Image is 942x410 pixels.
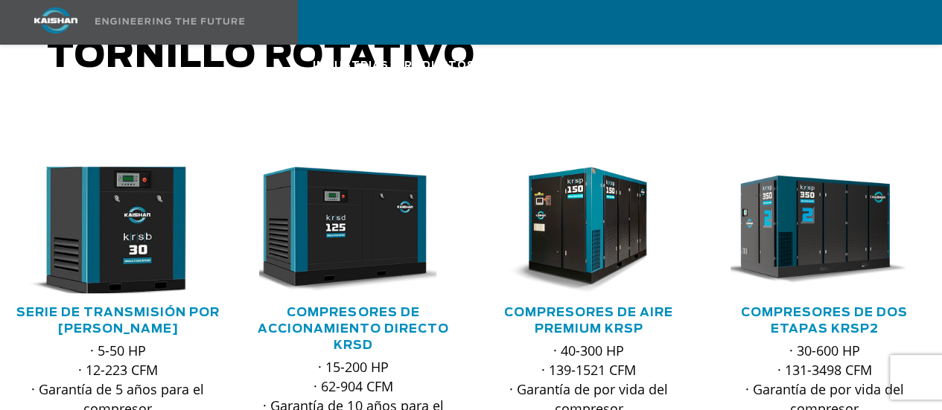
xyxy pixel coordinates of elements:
a: Repuestos y servicio [483,45,629,86]
a: Sobre nosotros [711,45,827,86]
a: Compresores de aire premium KRSP [504,307,673,335]
font: Sobre nosotros [711,61,827,71]
font: Productos [396,61,475,71]
font: · 12-223 CFM [78,361,158,379]
img: Ingeniería del futuro [95,18,244,25]
div: krsp150 [495,167,683,293]
font: · 139-1521 CFM [541,361,636,379]
a: Productos [396,45,475,86]
font: · 40-300 HP [553,342,624,359]
font: · 131-3498 CFM [777,361,871,379]
font: · 62-904 CFM [314,377,393,395]
font: Contáctenos [835,61,929,71]
a: Compresores de accionamiento directo KRSD [258,307,449,351]
a: Compresores de dos etapas KRSP2 [741,307,908,335]
div: krsb30 [24,167,211,293]
div: krsp350 [731,167,918,293]
img: krsb30 [3,160,210,299]
font: Repuestos y servicio [483,61,629,71]
a: Serie de transmisión por [PERSON_NAME] [16,307,220,335]
a: Contáctenos [835,45,929,86]
font: Recursos [637,61,704,71]
font: Industrias [313,61,389,71]
img: krsp350 [719,167,908,293]
font: · 30-600 HP [789,342,859,359]
img: krsp150 [484,167,672,293]
a: Recursos [637,45,704,86]
div: krsd125 [259,167,447,293]
font: · 5-50 HP [90,342,146,359]
img: krsd125 [248,167,436,293]
a: Industrias [313,45,389,86]
font: · 15-200 HP [318,358,389,376]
